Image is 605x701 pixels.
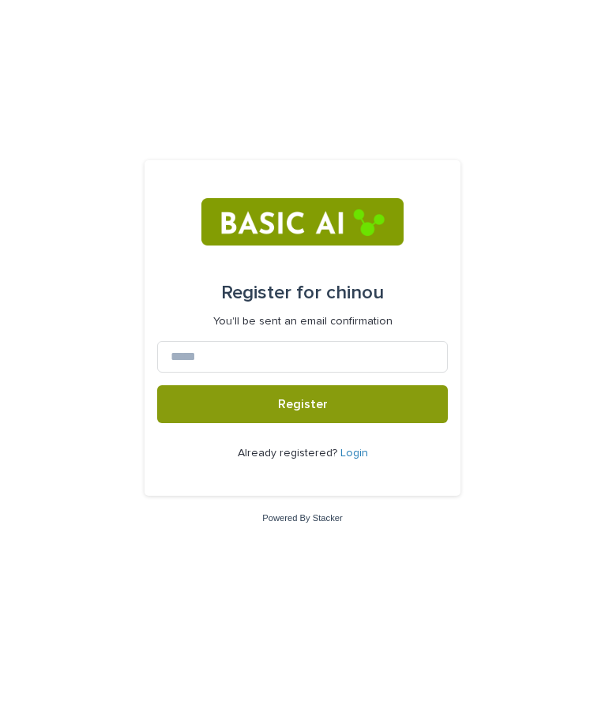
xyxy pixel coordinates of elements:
[340,448,368,459] a: Login
[262,513,342,523] a: Powered By Stacker
[278,398,328,410] span: Register
[213,315,393,328] p: You'll be sent an email confirmation
[157,385,448,423] button: Register
[201,198,403,246] img: RtIB8pj2QQiOZo6waziI
[221,283,321,302] span: Register for
[221,271,384,315] div: chinou
[238,448,340,459] span: Already registered?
